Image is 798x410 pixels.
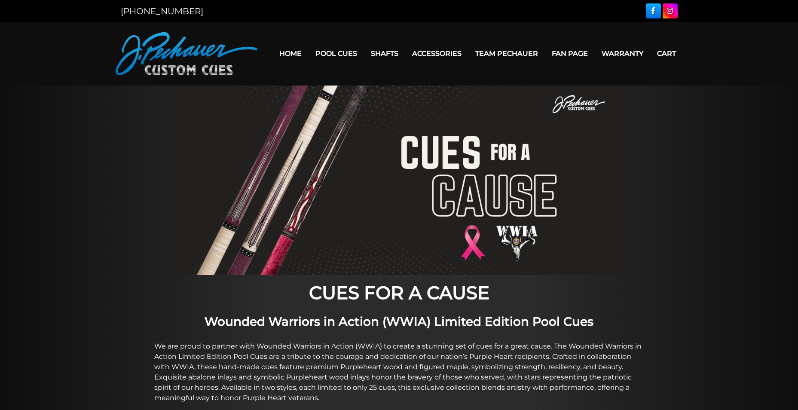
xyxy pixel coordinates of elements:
a: Fan Page [545,43,595,64]
a: Shafts [364,43,405,64]
a: [PHONE_NUMBER] [121,6,203,16]
strong: CUES FOR A CAUSE [309,281,489,304]
strong: Wounded Warriors in Action (WWIA) Limited Edition Pool Cues [205,314,593,329]
p: We are proud to partner with Wounded Warriors in Action (WWIA) to create a stunning set of cues f... [154,341,644,403]
a: Cart [650,43,683,64]
a: Warranty [595,43,650,64]
a: Home [272,43,309,64]
img: Pechauer Custom Cues [116,32,257,75]
a: Accessories [405,43,468,64]
a: Pool Cues [309,43,364,64]
a: Team Pechauer [468,43,545,64]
